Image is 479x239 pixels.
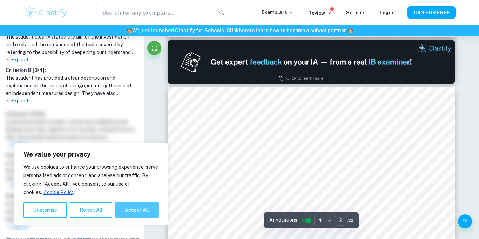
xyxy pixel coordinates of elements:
span: 🏫 [347,28,353,33]
span: Annotations [269,217,297,224]
a: Login [380,10,393,15]
h6: Criterion B [ 3 / 4 ]: [6,66,138,74]
span: 🏫 [126,28,132,33]
span: / 22 [347,217,353,224]
h1: The student has provided a clear description and explanation of the research design, including th... [6,74,138,97]
button: JOIN FOR FREE [407,6,456,19]
p: Expand [6,97,138,105]
h1: The student clearly stated the aim of the investigation and explained the relevance of the topic ... [6,33,138,56]
div: We value your privacy [14,143,168,225]
input: Search for any exemplars... [97,3,213,22]
p: We value your privacy [23,150,159,159]
button: Customise [23,202,67,218]
img: Clastify logo [23,6,68,20]
p: We use cookies to enhance your browsing experience, serve personalised ads or content, and analys... [23,163,159,197]
a: Cookie Policy [43,189,75,195]
button: Reject All [70,202,112,218]
p: Review [308,9,332,17]
a: here [239,28,250,33]
a: Schools [346,10,366,15]
p: Exemplars [262,8,294,16]
button: Help and Feedback [458,214,472,228]
button: Accept All [115,202,159,218]
button: Fullscreen [147,41,161,55]
img: Ad [168,40,455,84]
p: Expand [6,56,138,64]
h6: We just launched Clastify for Schools. Click to learn how to become a school partner. [1,27,478,34]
